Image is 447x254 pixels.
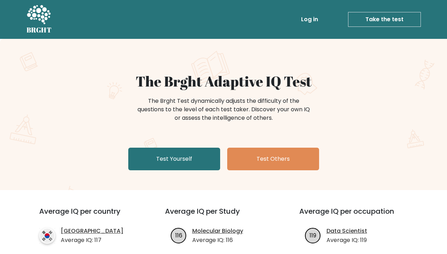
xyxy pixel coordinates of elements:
[327,227,367,235] a: Data Scientist
[310,231,316,239] text: 119
[128,148,220,170] a: Test Yourself
[27,3,52,36] a: BRGHT
[165,207,282,224] h3: Average IQ per Study
[39,228,55,244] img: country
[227,148,319,170] a: Test Others
[51,73,396,90] h1: The Brght Adaptive IQ Test
[39,207,140,224] h3: Average IQ per country
[348,12,421,27] a: Take the test
[175,231,182,239] text: 116
[327,236,367,244] p: Average IQ: 119
[61,227,123,235] a: [GEOGRAPHIC_DATA]
[192,227,243,235] a: Molecular Biology
[298,12,321,26] a: Log in
[61,236,123,244] p: Average IQ: 117
[135,97,312,122] div: The Brght Test dynamically adjusts the difficulty of the questions to the level of each test take...
[299,207,417,224] h3: Average IQ per occupation
[27,26,52,34] h5: BRGHT
[192,236,243,244] p: Average IQ: 116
